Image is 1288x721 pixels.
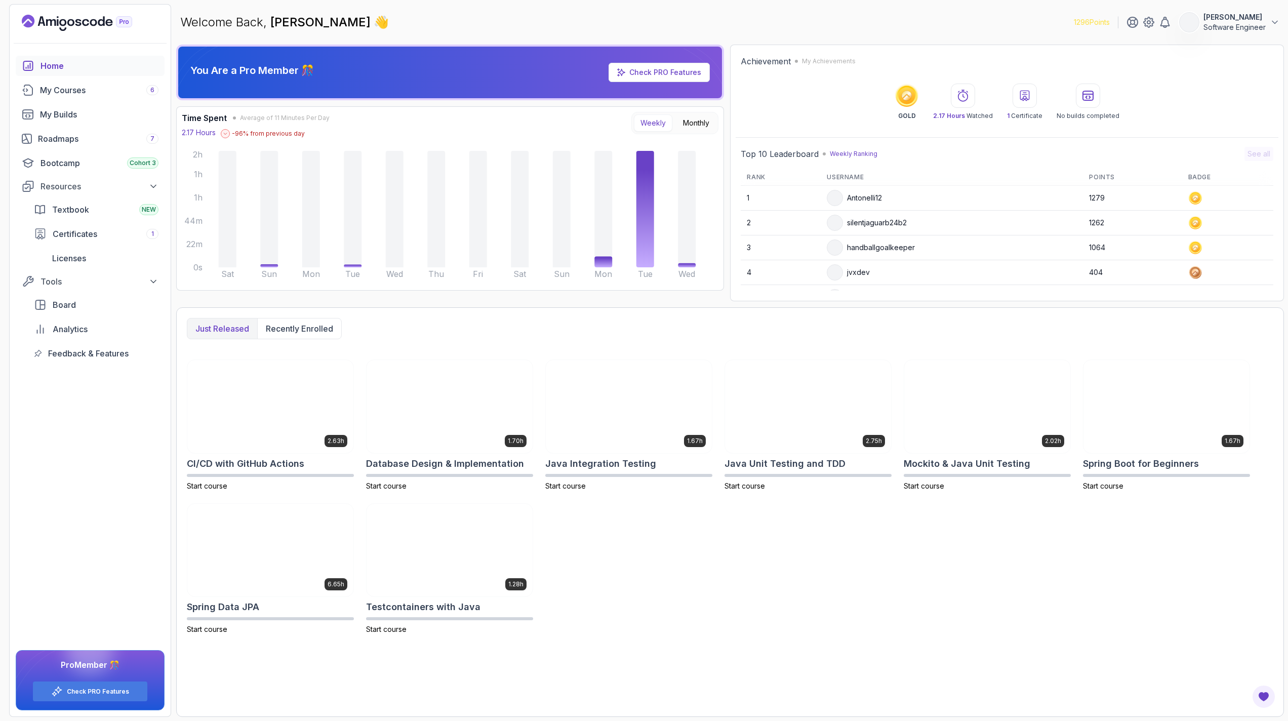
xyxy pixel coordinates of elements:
[257,318,341,339] button: Recently enrolled
[554,269,570,279] tspan: Sun
[187,504,353,597] img: Spring Data JPA card
[40,108,158,121] div: My Builds
[1179,12,1280,32] button: user profile image[PERSON_NAME]Software Engineer
[53,299,76,311] span: Board
[1045,437,1061,445] p: 2.02h
[52,252,86,264] span: Licenses
[28,248,165,268] a: licenses
[48,347,129,359] span: Feedback & Features
[904,457,1030,471] h2: Mockito & Java Unit Testing
[372,12,391,32] span: 👋
[678,269,695,279] tspan: Wed
[53,323,88,335] span: Analytics
[41,275,158,288] div: Tools
[16,177,165,195] button: Resources
[741,55,791,67] h2: Achievement
[1083,260,1182,285] td: 404
[827,290,842,305] img: default monster avatar
[933,112,965,119] span: 2.17 Hours
[1057,112,1119,120] p: No builds completed
[802,57,856,65] p: My Achievements
[16,129,165,149] a: roadmaps
[1182,169,1274,186] th: Badge
[724,359,892,491] a: Java Unit Testing and TDD card2.75hJava Unit Testing and TDDStart course
[827,240,842,255] img: default monster avatar
[328,580,344,588] p: 6.65h
[545,482,586,490] span: Start course
[187,600,259,614] h2: Spring Data JPA
[1083,285,1182,310] td: 378
[266,323,333,335] p: Recently enrolled
[1083,359,1250,491] a: Spring Boot for Beginners card1.67hSpring Boot for BeginnersStart course
[546,360,712,453] img: Java Integration Testing card
[1083,211,1182,235] td: 1262
[38,133,158,145] div: Roadmaps
[41,60,158,72] div: Home
[187,359,354,491] a: CI/CD with GitHub Actions card2.63hCI/CD with GitHub ActionsStart course
[34,253,46,263] img: jetbrains icon
[195,323,249,335] p: Just released
[28,319,165,339] a: analytics
[193,262,203,272] tspan: 0s
[1083,186,1182,211] td: 1279
[827,264,870,281] div: jvxdev
[182,128,216,138] p: 2.17 Hours
[187,318,257,339] button: Just released
[687,437,703,445] p: 1.67h
[22,15,155,31] a: Landing page
[866,437,882,445] p: 2.75h
[513,269,527,279] tspan: Sat
[1083,169,1182,186] th: Points
[1007,112,1042,120] p: Certificate
[1083,457,1199,471] h2: Spring Boot for Beginners
[1244,147,1273,161] button: See all
[184,216,203,226] tspan: 44m
[32,681,148,702] button: Check PRO Features
[1225,437,1240,445] p: 1.67h
[28,224,165,244] a: certificates
[261,269,277,279] tspan: Sun
[187,625,227,633] span: Start course
[53,228,97,240] span: Certificates
[1252,685,1276,709] button: Open Feedback Button
[821,169,1083,186] th: Username
[741,148,819,160] h2: Top 10 Leaderboard
[827,289,884,305] div: kzanxavier
[1180,13,1199,32] img: user profile image
[366,359,533,491] a: Database Design & Implementation card1.70hDatabase Design & ImplementationStart course
[609,63,710,82] a: Check PRO Features
[904,360,1070,453] img: Mockito & Java Unit Testing card
[130,159,156,167] span: Cohort 3
[41,180,158,192] div: Resources
[676,114,716,132] button: Monthly
[221,269,234,279] tspan: Sat
[190,63,314,77] p: You Are a Pro Member 🎊
[186,239,203,249] tspan: 22m
[545,359,712,491] a: Java Integration Testing card1.67hJava Integration TestingStart course
[193,149,203,159] tspan: 2h
[386,269,403,279] tspan: Wed
[151,230,154,238] span: 1
[366,457,524,471] h2: Database Design & Implementation
[629,68,701,76] a: Check PRO Features
[827,190,882,206] div: Antonelli12
[28,199,165,220] a: textbook
[545,457,656,471] h2: Java Integration Testing
[345,269,360,279] tspan: Tue
[724,482,765,490] span: Start course
[16,80,165,100] a: courses
[367,504,533,597] img: Testcontainers with Java card
[473,269,483,279] tspan: Fri
[302,269,320,279] tspan: Mon
[16,56,165,76] a: home
[827,215,842,230] img: default monster avatar
[270,15,374,29] span: [PERSON_NAME]
[1074,17,1110,27] p: 1296 Points
[187,482,227,490] span: Start course
[182,112,227,124] h3: Time Spent
[366,503,533,635] a: Testcontainers with Java card1.28hTestcontainers with JavaStart course
[741,186,821,211] td: 1
[366,482,407,490] span: Start course
[40,84,158,96] div: My Courses
[142,206,156,214] span: NEW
